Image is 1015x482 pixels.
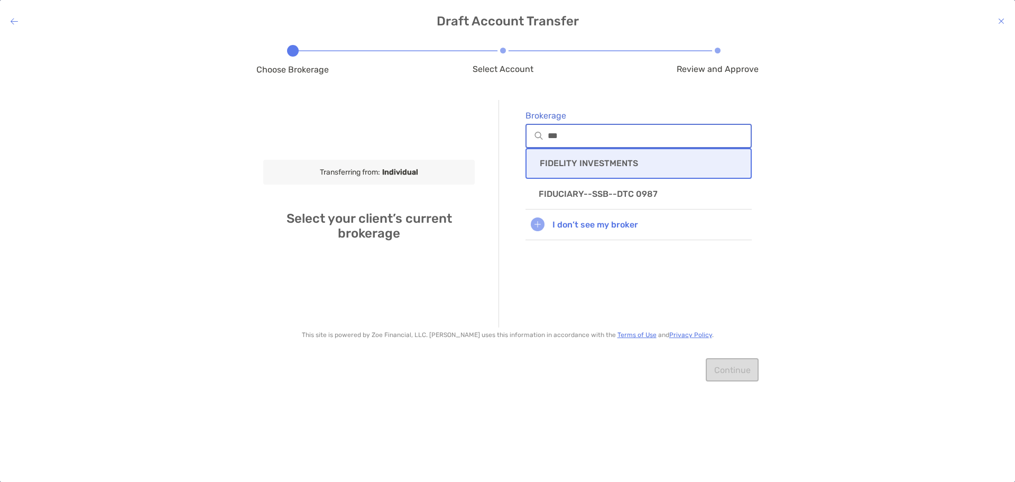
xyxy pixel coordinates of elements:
[677,64,759,74] span: Review and Approve
[548,131,751,140] input: Brokerageinput icon
[617,331,657,339] a: Terms of Use
[263,160,475,185] div: Transferring from:
[256,65,329,75] span: Choose Brokerage
[540,158,638,168] p: FIDELITY INVESTMENTS
[534,132,543,140] img: input icon
[380,168,418,177] b: Individual
[263,211,475,241] h4: Select your client’s current brokerage
[473,64,533,74] span: Select Account
[256,331,759,339] p: This site is powered by Zoe Financial, LLC. [PERSON_NAME] uses this information in accordance wit...
[669,331,712,339] a: Privacy Policy
[539,189,658,199] p: FIDUCIARY--SSB--DTC 0987
[525,111,752,121] span: Brokerage
[552,220,638,230] p: I don’t see my broker
[534,221,541,228] img: Broker Icon Not Founded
